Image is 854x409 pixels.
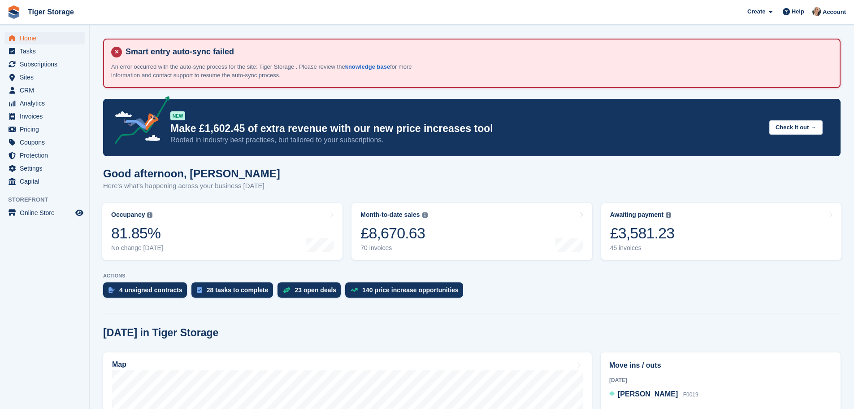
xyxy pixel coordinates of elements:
p: Rooted in industry best practices, but tailored to your subscriptions. [170,135,762,145]
span: [PERSON_NAME] [618,390,678,398]
span: Tasks [20,45,74,57]
a: menu [4,71,85,84]
img: deal-1b604bf984904fb50ccaf53a9ad4b4a5d6e5aea283cecdc64d6e3604feb123c2.svg [283,287,290,293]
a: menu [4,84,85,97]
img: Becky Martin [812,7,821,16]
div: 4 unsigned contracts [119,286,182,294]
h2: Map [112,361,126,369]
span: Analytics [20,97,74,110]
a: Month-to-date sales £8,670.63 70 invoices [351,203,592,260]
div: 140 price increase opportunities [362,286,459,294]
div: £8,670.63 [360,224,427,242]
a: [PERSON_NAME] F0019 [609,389,698,400]
img: stora-icon-8386f47178a22dfd0bd8f6a31ec36ba5ce8667c1dd55bd0f319d3a0aa187defe.svg [7,5,21,19]
a: knowledge base [345,63,390,70]
img: price_increase_opportunities-93ffe204e8149a01c8c9dc8f82e8f89637d9d84a8eef4429ea346261dce0b2c0.svg [351,288,358,292]
a: 23 open deals [277,282,346,302]
a: menu [4,97,85,110]
span: Create [747,7,765,16]
span: F0019 [683,391,698,398]
a: menu [4,45,85,57]
div: 23 open deals [295,286,337,294]
span: Help [792,7,804,16]
div: Occupancy [111,211,145,219]
span: Account [823,8,846,17]
img: contract_signature_icon-13c848040528278c33f63329250d36e43548de30e8caae1d1a13099fd9432cc5.svg [108,287,115,293]
div: 28 tasks to complete [207,286,269,294]
a: menu [4,110,85,123]
span: Storefront [8,195,89,204]
img: icon-info-grey-7440780725fd019a000dd9b08b2336e03edf1995a4989e88bcd33f0948082b44.svg [147,212,152,218]
div: £3,581.23 [610,224,675,242]
p: ACTIONS [103,273,841,279]
div: No change [DATE] [111,244,163,252]
p: An error occurred with the auto-sync process for the site: Tiger Storage . Please review the for ... [111,62,425,80]
div: 45 invoices [610,244,675,252]
button: Check it out → [769,120,823,135]
div: [DATE] [609,376,832,384]
a: Awaiting payment £3,581.23 45 invoices [601,203,841,260]
a: menu [4,136,85,149]
span: Invoices [20,110,74,123]
span: Capital [20,175,74,188]
h4: Smart entry auto-sync failed [122,47,832,57]
img: icon-info-grey-7440780725fd019a000dd9b08b2336e03edf1995a4989e88bcd33f0948082b44.svg [666,212,671,218]
div: Awaiting payment [610,211,664,219]
div: 70 invoices [360,244,427,252]
p: Here's what's happening across your business [DATE] [103,181,280,191]
img: task-75834270c22a3079a89374b754ae025e5fb1db73e45f91037f5363f120a921f8.svg [197,287,202,293]
span: Coupons [20,136,74,149]
a: menu [4,175,85,188]
a: Occupancy 81.85% No change [DATE] [102,203,342,260]
h2: [DATE] in Tiger Storage [103,327,218,339]
span: Pricing [20,123,74,136]
div: 81.85% [111,224,163,242]
a: 140 price increase opportunities [345,282,468,302]
h1: Good afternoon, [PERSON_NAME] [103,167,280,180]
div: NEW [170,111,185,120]
img: price-adjustments-announcement-icon-8257ccfd72463d97f412b2fc003d46551f7dbcb40ab6d574587a9cd5c0d94... [107,96,170,147]
span: Sites [20,71,74,84]
span: Protection [20,149,74,162]
span: Home [20,32,74,44]
a: Tiger Storage [24,4,78,19]
img: icon-info-grey-7440780725fd019a000dd9b08b2336e03edf1995a4989e88bcd33f0948082b44.svg [422,212,428,218]
span: Settings [20,162,74,175]
p: Make £1,602.45 of extra revenue with our new price increases tool [170,122,762,135]
a: menu [4,149,85,162]
a: menu [4,58,85,70]
a: Preview store [74,207,85,218]
span: CRM [20,84,74,97]
h2: Move ins / outs [609,360,832,371]
a: 4 unsigned contracts [103,282,191,302]
div: Month-to-date sales [360,211,420,219]
span: Subscriptions [20,58,74,70]
a: menu [4,207,85,219]
span: Online Store [20,207,74,219]
a: menu [4,162,85,175]
a: menu [4,123,85,136]
a: 28 tasks to complete [191,282,277,302]
a: menu [4,32,85,44]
